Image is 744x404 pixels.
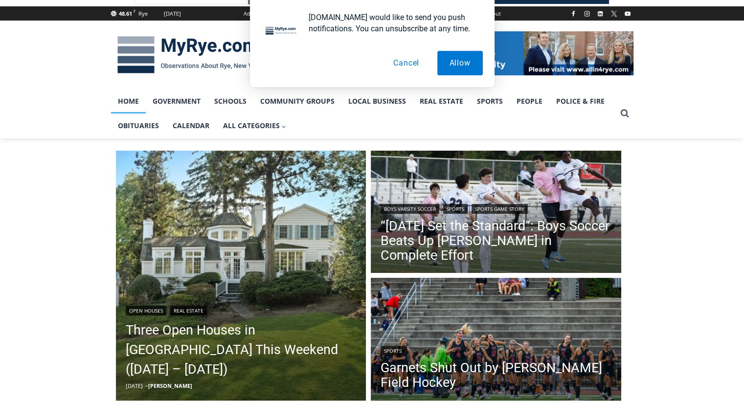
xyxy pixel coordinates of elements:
h4: [PERSON_NAME] Read Sanctuary Fall Fest: [DATE] [8,98,130,121]
span: – [145,382,148,389]
div: / [110,83,112,92]
div: | | [381,202,611,214]
a: [PERSON_NAME] Read Sanctuary Fall Fest: [DATE] [0,97,146,122]
button: Cancel [381,51,431,75]
a: Sports [470,89,510,113]
div: 6 [114,83,119,92]
a: Real Estate [413,89,470,113]
a: Boys Varsity Soccer [381,204,439,214]
img: 162 Kirby Lane, Rye [116,151,366,401]
a: Home [111,89,146,113]
span: Intern @ [DOMAIN_NAME] [256,97,453,119]
a: Garnets Shut Out by [PERSON_NAME] Field Hockey [381,360,611,390]
a: Read More “Today Set the Standard”: Boys Soccer Beats Up Pelham in Complete Effort [371,151,621,276]
a: Community Groups [253,89,341,113]
a: Schools [207,89,253,113]
a: Obituaries [111,113,166,138]
a: Sports [443,204,468,214]
a: Three Open Houses in [GEOGRAPHIC_DATA] This Weekend ([DATE] – [DATE]) [126,320,357,379]
a: Read More Garnets Shut Out by Horace Greeley Field Hockey [371,278,621,403]
div: unique DIY crafts [103,29,141,80]
a: Government [146,89,207,113]
a: “[DATE] Set the Standard”: Boys Soccer Beats Up [PERSON_NAME] in Complete Effort [381,219,611,263]
button: Child menu of All Categories [216,113,293,138]
button: Allow [437,51,483,75]
a: Intern @ [DOMAIN_NAME] [235,95,474,122]
div: [DOMAIN_NAME] would like to send you push notifications. You can unsubscribe at any time. [301,12,483,34]
time: [DATE] [126,382,143,389]
img: notification icon [262,12,301,51]
a: Local Business [341,89,413,113]
a: Sports Game Story [472,204,528,214]
button: View Search Form [616,105,633,122]
div: 5 [103,83,107,92]
a: Read More Three Open Houses in Rye This Weekend (October 11 – 12) [116,151,366,401]
img: (PHOTO: Rye Boys Soccer's Eddie Kehoe (#9 pink) goes up for a header against Pelham on October 8,... [371,151,621,276]
a: Calendar [166,113,216,138]
div: "I learned about the history of a place I’d honestly never considered even as a resident of [GEOG... [247,0,462,95]
a: [PERSON_NAME] [148,382,192,389]
a: People [510,89,549,113]
div: | [126,304,357,315]
a: Real Estate [170,306,207,315]
a: Open Houses [126,306,166,315]
a: Sports [381,346,405,356]
nav: Primary Navigation [111,89,616,138]
img: (PHOTO: The Rye Field Hockey team celebrating on September 16, 2025. Credit: Maureen Tsuchida.) [371,278,621,403]
a: Police & Fire [549,89,611,113]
